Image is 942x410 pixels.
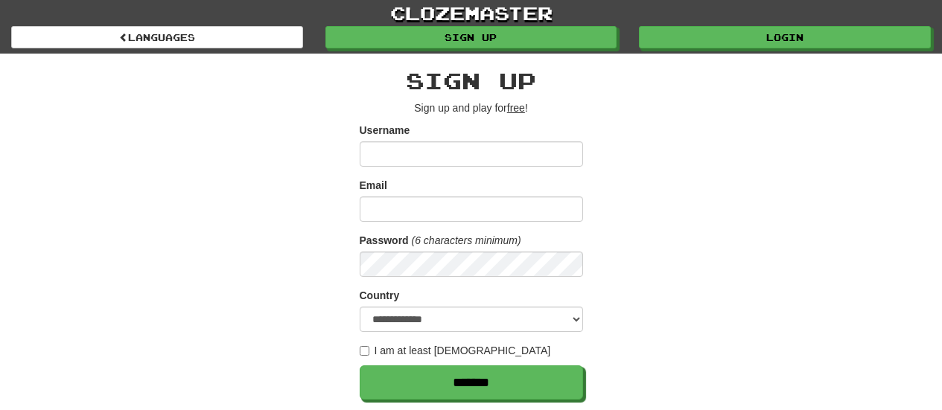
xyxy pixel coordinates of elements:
[360,100,583,115] p: Sign up and play for !
[360,288,400,303] label: Country
[360,68,583,93] h2: Sign up
[11,26,303,48] a: Languages
[412,234,521,246] em: (6 characters minimum)
[507,102,525,114] u: free
[360,343,551,358] label: I am at least [DEMOGRAPHIC_DATA]
[360,233,409,248] label: Password
[360,346,369,356] input: I am at least [DEMOGRAPHIC_DATA]
[325,26,617,48] a: Sign up
[360,123,410,138] label: Username
[639,26,931,48] a: Login
[360,178,387,193] label: Email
